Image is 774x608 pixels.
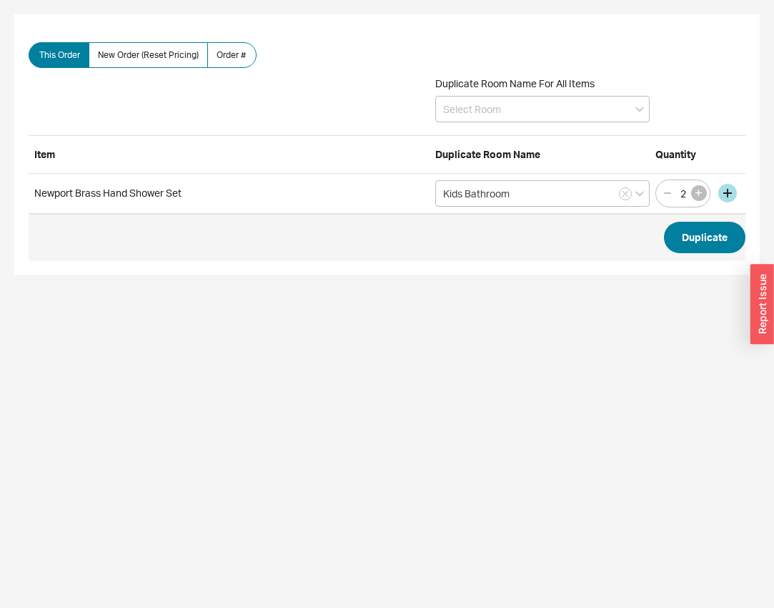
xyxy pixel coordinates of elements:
input: Select Room [435,96,650,122]
input: Select Room [435,180,650,207]
span: Duplicate [682,229,728,246]
span: This Order [39,49,80,61]
div: Newport Brass Hand Shower Set [34,186,430,200]
div: Quantity [655,147,713,162]
svg: open menu [635,107,644,112]
svg: open menu [635,191,644,197]
div: Item [34,147,430,162]
span: Order # [217,49,246,61]
span: New Order (Reset Pricing) [98,49,199,61]
button: Duplicate [664,222,745,253]
div: Duplicate Room Name [435,147,650,162]
span: Duplicate Room Name For All Items [435,77,595,89]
